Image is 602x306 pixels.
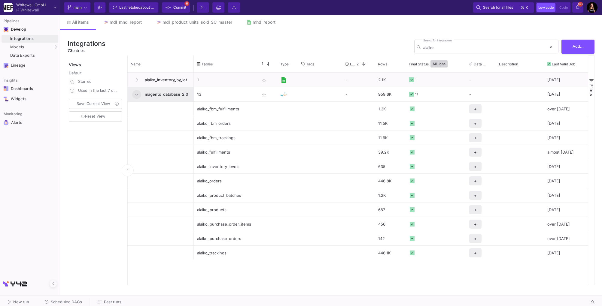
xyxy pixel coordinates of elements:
[247,20,252,25] img: Tab icon
[544,246,588,260] div: [DATE]
[197,116,253,130] div: alaiko_fbm_orders
[587,2,597,13] img: AEdFTp7nZ4ztCxOc0F1fLoDjitdy4H6fYVyDqrX6RgwgmA=s96-c
[128,145,194,159] div: Press SPACE to select this row.
[350,62,357,66] span: Last Used
[197,246,253,260] div: alaiko_trackings
[589,84,594,96] span: Filters
[415,73,417,87] div: 1
[474,234,477,243] span: +
[4,27,8,32] img: Navigation icon
[109,2,158,13] button: Last fetchedabout 4 hours ago
[375,231,406,245] div: 142
[544,130,588,145] div: [DATE]
[10,36,57,41] div: Integrations
[375,130,406,145] div: 11.6K
[51,300,82,304] span: Scheduled DAGs
[544,231,588,245] div: over [DATE]
[68,48,72,53] span: 73
[128,188,194,202] div: Press SPACE to select this row.
[141,87,190,101] span: magento_database_2.0
[544,202,588,217] div: [DATE]
[197,174,253,188] div: alaiko_orders
[469,191,482,200] button: +
[4,63,8,68] img: Navigation icon
[197,203,253,217] div: alaiko_products
[194,217,588,231] div: Press SPACE to select this row.
[72,20,89,25] span: All items
[280,62,289,66] span: Type
[260,91,268,98] mat-icon: star_border
[2,84,58,94] a: Navigation iconDashboards
[375,145,406,159] div: 39.2K
[409,57,458,71] div: Final Status
[375,87,406,101] div: 959.6K
[469,119,482,128] button: +
[572,2,583,13] button: 99+
[423,45,547,50] input: Search for name, tables, ...
[544,217,588,231] div: over [DATE]
[128,101,194,116] div: Press SPACE to select this row.
[81,114,105,118] span: Reset View
[521,4,524,11] span: ⌘
[194,231,588,245] div: Press SPACE to select this row.
[469,248,482,257] button: +
[128,159,194,173] div: Press SPACE to select this row.
[141,73,190,87] span: alaiko_inventory_by_lot
[469,87,493,101] div: -
[544,188,588,202] div: [DATE]
[469,104,482,113] button: +
[156,20,161,25] img: Tab icon
[2,25,58,34] mat-expansion-panel-header: Navigation iconDevelop
[2,61,58,70] a: Navigation iconLineage
[544,102,588,116] div: over [DATE]
[197,102,253,116] div: alaiko_fbm_fulfillments
[173,3,186,12] span: Commit
[197,160,253,174] div: alaiko_inventory_levels
[375,116,406,130] div: 11.5K
[375,217,406,231] div: 456
[281,77,287,83] img: [Legacy] Google Sheets
[163,20,232,25] div: mdl_product_units_sold_SC_master
[526,4,528,11] span: k
[544,174,588,188] div: [DATE]
[16,3,46,7] div: Whitewall GmbH
[469,176,482,185] button: +
[202,62,213,66] span: Tables
[469,162,482,171] button: +
[197,217,253,231] div: alaiko_purchase_order_items
[128,231,194,245] div: Press SPACE to select this row.
[11,63,50,68] div: Lineage
[430,60,448,67] button: All Jobs
[11,97,50,101] div: Widgets
[11,27,20,32] div: Develop
[64,2,90,13] button: main
[519,4,531,11] button: ⌘k
[68,77,123,86] button: Starred
[11,86,50,91] div: Dashboards
[474,176,477,185] span: +
[128,130,194,145] div: Press SPACE to select this row.
[306,62,314,66] span: Tags
[2,118,58,128] a: Navigation iconAlerts
[474,205,477,214] span: +
[119,3,155,12] div: Last fetched
[11,120,50,125] div: Alerts
[194,130,588,145] div: Press SPACE to select this row.
[469,205,482,214] button: +
[281,92,287,97] img: [Legacy] MySQL
[194,202,588,217] div: Press SPACE to select this row.
[474,220,477,229] span: +
[77,101,110,106] span: Save Current View
[10,45,24,49] span: Models
[357,62,359,66] span: 2
[375,73,406,87] div: 2.1K
[375,102,406,116] div: 1.3K
[469,148,482,157] button: +
[2,94,58,104] a: Navigation iconWidgets
[469,234,482,243] button: +
[544,87,588,101] div: [DATE]
[197,87,253,101] p: 13
[375,202,406,217] div: 687
[578,2,583,7] span: 99+
[162,2,190,13] button: Commit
